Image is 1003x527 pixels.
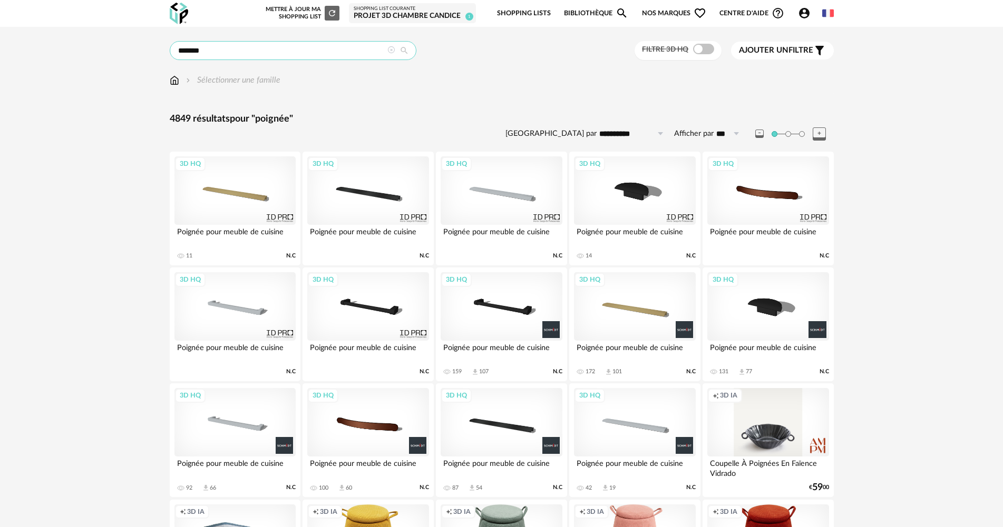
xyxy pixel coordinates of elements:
[175,389,206,402] div: 3D HQ
[441,389,472,402] div: 3D HQ
[586,484,592,492] div: 42
[569,267,700,381] a: 3D HQ Poignée pour meuble de cuisine 172 Download icon 101 N.C
[313,508,319,516] span: Creation icon
[574,456,695,478] div: Poignée pour meuble de cuisine
[441,273,472,286] div: 3D HQ
[497,1,551,26] a: Shopping Lists
[186,484,192,492] div: 92
[746,368,752,375] div: 77
[320,508,337,516] span: 3D IA
[476,484,482,492] div: 54
[686,252,696,260] span: N.C
[820,368,829,375] span: N.C
[820,252,829,260] span: N.C
[170,113,834,125] div: 4849 résultats
[579,508,586,516] span: Creation icon
[707,225,829,246] div: Poignée pour meuble de cuisine
[720,391,737,400] span: 3D IA
[354,6,471,12] div: Shopping List courante
[609,484,616,492] div: 19
[813,44,826,57] span: Filter icon
[468,484,476,492] span: Download icon
[612,368,622,375] div: 101
[574,389,605,402] div: 3D HQ
[303,267,433,381] a: 3D HQ Poignée pour meuble de cuisine N.C
[308,157,338,171] div: 3D HQ
[719,368,728,375] div: 131
[605,368,612,376] span: Download icon
[553,368,562,375] span: N.C
[170,152,300,265] a: 3D HQ Poignée pour meuble de cuisine 11 N.C
[587,508,604,516] span: 3D IA
[354,12,471,21] div: Projet 3D Chambre Candice
[553,252,562,260] span: N.C
[586,368,595,375] div: 172
[230,114,293,124] span: pour "poignée"
[686,484,696,491] span: N.C
[186,252,192,260] div: 11
[420,252,429,260] span: N.C
[307,456,429,478] div: Poignée pour meuble de cuisine
[739,45,813,56] span: filtre
[319,484,328,492] div: 100
[436,267,567,381] a: 3D HQ Poignée pour meuble de cuisine 159 Download icon 107 N.C
[327,10,337,16] span: Refresh icon
[180,508,186,516] span: Creation icon
[809,484,829,491] div: € 00
[441,225,562,246] div: Poignée pour meuble de cuisine
[441,157,472,171] div: 3D HQ
[642,46,688,53] span: Filtre 3D HQ
[436,383,567,497] a: 3D HQ Poignée pour meuble de cuisine 87 Download icon 54 N.C
[713,391,719,400] span: Creation icon
[694,7,706,19] span: Heart Outline icon
[452,368,462,375] div: 159
[184,74,280,86] div: Sélectionner une famille
[586,252,592,260] div: 14
[202,484,210,492] span: Download icon
[739,46,788,54] span: Ajouter un
[569,152,700,265] a: 3D HQ Poignée pour meuble de cuisine 14 N.C
[674,129,714,139] label: Afficher par
[286,252,296,260] span: N.C
[703,383,833,497] a: Creation icon 3D IA Coupelle À Poignées En Faïence Vidrado €5900
[187,508,205,516] span: 3D IA
[307,341,429,362] div: Poignée pour meuble de cuisine
[264,6,339,21] div: Mettre à jour ma Shopping List
[420,484,429,491] span: N.C
[452,484,459,492] div: 87
[574,273,605,286] div: 3D HQ
[703,267,833,381] a: 3D HQ Poignée pour meuble de cuisine 131 Download icon 77 N.C
[574,341,695,362] div: Poignée pour meuble de cuisine
[170,267,300,381] a: 3D HQ Poignée pour meuble de cuisine N.C
[708,273,738,286] div: 3D HQ
[471,368,479,376] span: Download icon
[170,74,179,86] img: svg+xml;base64,PHN2ZyB3aWR0aD0iMTYiIGhlaWdodD0iMTciIHZpZXdCb3g9IjAgMCAxNiAxNyIgZmlsbD0ibm9uZSIgeG...
[719,7,784,19] span: Centre d'aideHelp Circle Outline icon
[170,3,188,24] img: OXP
[346,484,352,492] div: 60
[184,74,192,86] img: svg+xml;base64,PHN2ZyB3aWR0aD0iMTYiIGhlaWdodD0iMTYiIHZpZXdCb3g9IjAgMCAxNiAxNiIgZmlsbD0ibm9uZSIgeG...
[174,341,296,362] div: Poignée pour meuble de cuisine
[354,6,471,21] a: Shopping List courante Projet 3D Chambre Candice 1
[686,368,696,375] span: N.C
[308,273,338,286] div: 3D HQ
[812,484,823,491] span: 59
[708,157,738,171] div: 3D HQ
[170,383,300,497] a: 3D HQ Poignée pour meuble de cuisine 92 Download icon 66 N.C
[707,456,829,478] div: Coupelle À Poignées En Faïence Vidrado
[175,157,206,171] div: 3D HQ
[601,484,609,492] span: Download icon
[798,7,811,19] span: Account Circle icon
[210,484,216,492] div: 66
[642,1,706,26] span: Nos marques
[420,368,429,375] span: N.C
[308,389,338,402] div: 3D HQ
[505,129,597,139] label: [GEOGRAPHIC_DATA] par
[479,368,489,375] div: 107
[713,508,719,516] span: Creation icon
[175,273,206,286] div: 3D HQ
[174,225,296,246] div: Poignée pour meuble de cuisine
[441,341,562,362] div: Poignée pour meuble de cuisine
[731,42,834,59] button: Ajouter unfiltre Filter icon
[453,508,471,516] span: 3D IA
